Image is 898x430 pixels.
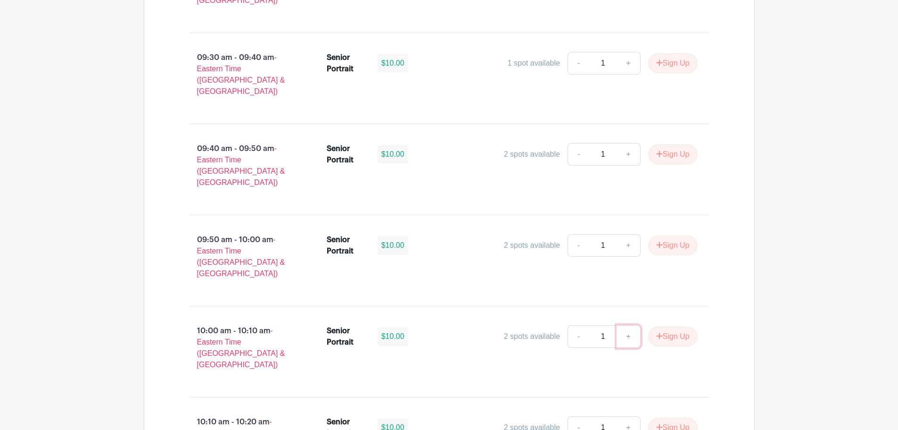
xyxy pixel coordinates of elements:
p: 09:50 am - 10:00 am [174,230,312,283]
a: - [568,234,589,257]
button: Sign Up [648,53,698,73]
p: 09:40 am - 09:50 am [174,139,312,192]
div: 2 spots available [504,149,560,160]
span: - Eastern Time ([GEOGRAPHIC_DATA] & [GEOGRAPHIC_DATA]) [197,53,285,95]
div: Senior Portrait [327,143,366,166]
div: Senior Portrait [327,52,366,75]
div: $10.00 [378,236,408,255]
a: + [617,234,640,257]
a: + [617,52,640,75]
span: - Eastern Time ([GEOGRAPHIC_DATA] & [GEOGRAPHIC_DATA]) [197,236,285,278]
div: 2 spots available [504,331,560,342]
button: Sign Up [648,327,698,346]
div: Senior Portrait [327,234,366,257]
p: 09:30 am - 09:40 am [174,48,312,101]
button: Sign Up [648,144,698,164]
div: $10.00 [378,145,408,164]
a: - [568,143,589,166]
a: - [568,325,589,348]
button: Sign Up [648,236,698,255]
div: $10.00 [378,327,408,346]
a: + [617,143,640,166]
div: 2 spots available [504,240,560,251]
a: + [617,325,640,348]
span: - Eastern Time ([GEOGRAPHIC_DATA] & [GEOGRAPHIC_DATA]) [197,327,285,369]
div: 1 spot available [508,58,560,69]
span: - Eastern Time ([GEOGRAPHIC_DATA] & [GEOGRAPHIC_DATA]) [197,144,285,186]
p: 10:00 am - 10:10 am [174,321,312,374]
a: - [568,52,589,75]
div: Senior Portrait [327,325,366,348]
div: $10.00 [378,54,408,73]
